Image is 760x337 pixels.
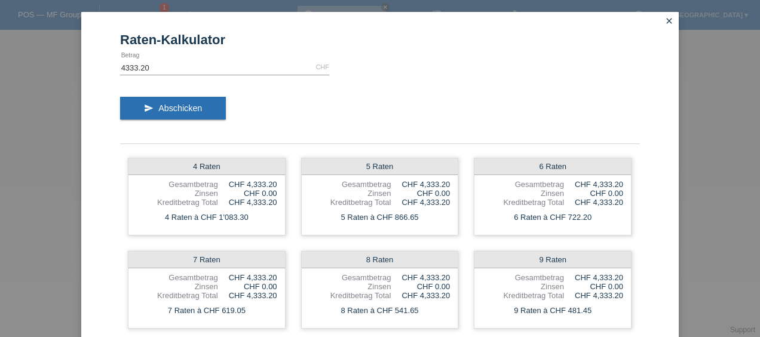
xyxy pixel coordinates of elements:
[136,189,218,198] div: Zinsen
[120,97,226,120] button: send Abschicken
[309,291,391,300] div: Kreditbetrag Total
[474,252,631,268] div: 9 Raten
[136,273,218,282] div: Gesamtbetrag
[309,180,391,189] div: Gesamtbetrag
[482,189,564,198] div: Zinsen
[144,103,154,113] i: send
[302,303,458,318] div: 8 Raten à CHF 541.65
[482,291,564,300] div: Kreditbetrag Total
[309,198,391,207] div: Kreditbetrag Total
[391,291,450,300] div: CHF 4,333.20
[564,291,623,300] div: CHF 4,333.20
[474,303,631,318] div: 9 Raten à CHF 481.45
[128,210,285,225] div: 4 Raten à CHF 1'083.30
[302,210,458,225] div: 5 Raten à CHF 866.65
[128,252,285,268] div: 7 Raten
[120,32,640,47] h1: Raten-Kalkulator
[128,303,285,318] div: 7 Raten à CHF 619.05
[564,282,623,291] div: CHF 0.00
[218,291,277,300] div: CHF 4,333.20
[218,198,277,207] div: CHF 4,333.20
[136,291,218,300] div: Kreditbetrag Total
[128,158,285,175] div: 4 Raten
[391,189,450,198] div: CHF 0.00
[218,273,277,282] div: CHF 4,333.20
[315,63,329,71] div: CHF
[158,103,202,113] span: Abschicken
[482,273,564,282] div: Gesamtbetrag
[302,158,458,175] div: 5 Raten
[391,198,450,207] div: CHF 4,333.20
[309,282,391,291] div: Zinsen
[218,189,277,198] div: CHF 0.00
[482,198,564,207] div: Kreditbetrag Total
[474,158,631,175] div: 6 Raten
[564,180,623,189] div: CHF 4,333.20
[391,282,450,291] div: CHF 0.00
[136,180,218,189] div: Gesamtbetrag
[391,180,450,189] div: CHF 4,333.20
[564,198,623,207] div: CHF 4,333.20
[661,15,677,29] a: close
[136,282,218,291] div: Zinsen
[218,282,277,291] div: CHF 0.00
[564,189,623,198] div: CHF 0.00
[391,273,450,282] div: CHF 4,333.20
[482,282,564,291] div: Zinsen
[664,16,674,26] i: close
[482,180,564,189] div: Gesamtbetrag
[302,252,458,268] div: 8 Raten
[309,273,391,282] div: Gesamtbetrag
[218,180,277,189] div: CHF 4,333.20
[136,198,218,207] div: Kreditbetrag Total
[309,189,391,198] div: Zinsen
[564,273,623,282] div: CHF 4,333.20
[474,210,631,225] div: 6 Raten à CHF 722.20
